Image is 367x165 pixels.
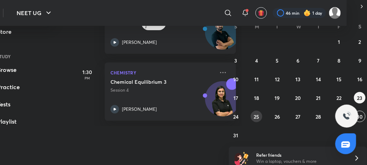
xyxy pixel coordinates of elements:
[110,87,214,93] p: Session 4
[73,68,102,76] h5: 1:30
[354,55,366,66] button: August 9, 2025
[313,92,324,104] button: August 21, 2025
[235,23,237,30] abbr: Sunday
[354,92,366,104] button: August 23, 2025
[304,9,311,17] img: streak
[257,158,345,165] p: Win a laptop, vouchers & more
[334,92,345,104] button: August 22, 2025
[334,55,345,66] button: August 8, 2025
[292,55,304,66] button: August 6, 2025
[233,113,239,120] abbr: August 24, 2025
[295,76,300,83] abbr: August 13, 2025
[354,73,366,85] button: August 16, 2025
[338,57,341,64] abbr: August 8, 2025
[354,36,366,47] button: August 2, 2025
[251,55,262,66] button: August 4, 2025
[357,76,362,83] abbr: August 16, 2025
[235,57,237,64] abbr: August 3, 2025
[258,10,264,16] img: avatar
[254,95,259,101] abbr: August 18, 2025
[255,57,258,64] abbr: August 4, 2025
[73,76,102,80] p: PM
[257,152,345,158] h6: Refer friends
[334,36,345,47] button: August 1, 2025
[122,39,157,46] p: [PERSON_NAME]
[338,38,340,45] abbr: August 1, 2025
[275,95,280,101] abbr: August 19, 2025
[251,111,262,122] button: August 25, 2025
[272,111,283,122] button: August 26, 2025
[334,111,345,122] button: August 29, 2025
[230,111,242,122] button: August 24, 2025
[358,57,361,64] abbr: August 9, 2025
[313,55,324,66] button: August 7, 2025
[334,73,345,85] button: August 15, 2025
[205,85,240,120] img: Avatar
[251,73,262,85] button: August 11, 2025
[255,23,259,30] abbr: Monday
[230,129,242,141] button: August 31, 2025
[295,113,300,120] abbr: August 27, 2025
[251,92,262,104] button: August 18, 2025
[358,23,361,30] abbr: Saturday
[272,73,283,85] button: August 12, 2025
[337,76,342,83] abbr: August 15, 2025
[296,23,301,30] abbr: Wednesday
[205,18,240,53] img: Avatar
[337,95,342,101] abbr: August 22, 2025
[110,78,200,86] h5: Chemical Equilibrium 3
[338,23,341,30] abbr: Friday
[329,7,341,19] img: VAISHNAVI DWIVEDI
[276,23,279,30] abbr: Tuesday
[316,113,321,120] abbr: August 28, 2025
[292,111,304,122] button: August 27, 2025
[230,55,242,66] button: August 3, 2025
[316,95,321,101] abbr: August 21, 2025
[275,76,280,83] abbr: August 12, 2025
[276,57,279,64] abbr: August 5, 2025
[292,92,304,104] button: August 20, 2025
[254,76,259,83] abbr: August 11, 2025
[343,112,351,120] img: ttu
[357,113,363,120] abbr: August 30, 2025
[230,73,242,85] button: August 10, 2025
[12,6,57,20] button: NEET UG
[317,57,320,64] abbr: August 7, 2025
[233,76,239,83] abbr: August 10, 2025
[230,92,242,104] button: August 17, 2025
[234,95,238,101] abbr: August 17, 2025
[296,57,299,64] abbr: August 6, 2025
[317,23,320,30] abbr: Thursday
[313,111,324,122] button: August 28, 2025
[292,73,304,85] button: August 13, 2025
[359,38,361,45] abbr: August 2, 2025
[272,55,283,66] button: August 5, 2025
[110,68,214,77] p: Chemistry
[313,73,324,85] button: August 14, 2025
[357,95,363,101] abbr: August 23, 2025
[316,76,321,83] abbr: August 14, 2025
[354,111,366,122] button: August 30, 2025
[255,7,267,19] button: avatar
[295,95,301,101] abbr: August 20, 2025
[234,132,239,139] abbr: August 31, 2025
[275,113,280,120] abbr: August 26, 2025
[272,92,283,104] button: August 19, 2025
[122,106,157,113] p: [PERSON_NAME]
[254,113,259,120] abbr: August 25, 2025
